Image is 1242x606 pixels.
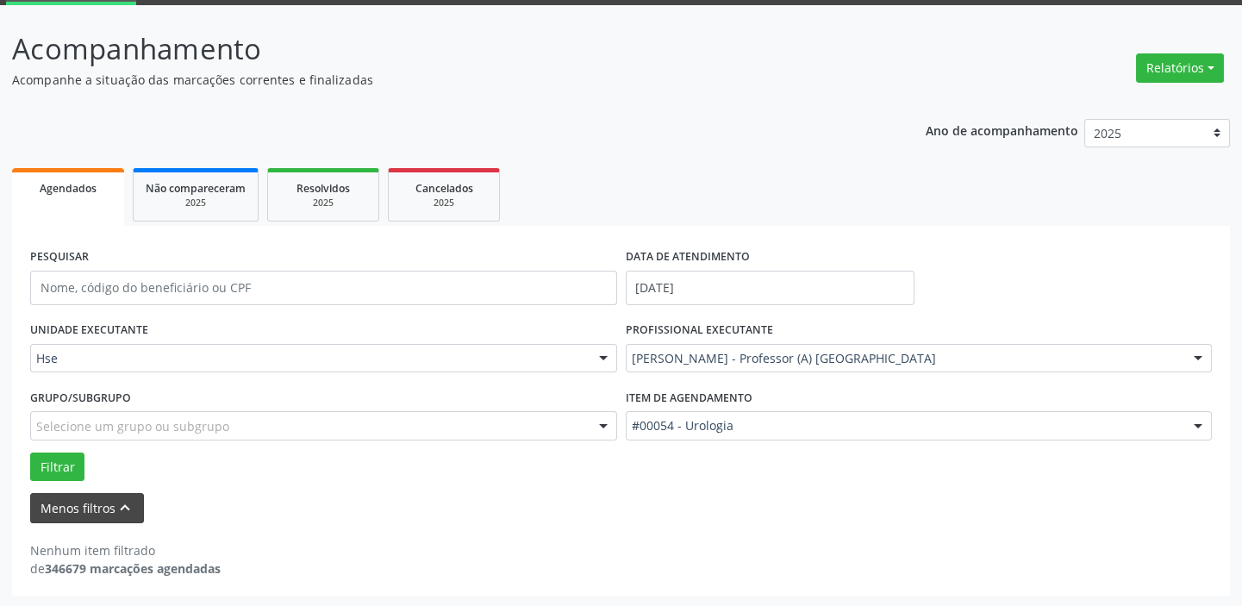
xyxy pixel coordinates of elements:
div: 2025 [280,197,366,209]
div: 2025 [146,197,246,209]
div: Nenhum item filtrado [30,541,221,559]
span: Selecione um grupo ou subgrupo [36,417,229,435]
button: Filtrar [30,453,84,482]
button: Relatórios [1136,53,1224,83]
p: Acompanhe a situação das marcações correntes e finalizadas [12,71,864,89]
span: Agendados [40,181,97,196]
span: Cancelados [415,181,473,196]
button: Menos filtroskeyboard_arrow_up [30,493,144,523]
span: [PERSON_NAME] - Professor (A) [GEOGRAPHIC_DATA] [632,350,1177,367]
span: Hse [36,350,582,367]
span: Não compareceram [146,181,246,196]
p: Acompanhamento [12,28,864,71]
span: #00054 - Urologia [632,417,1177,434]
label: Item de agendamento [626,384,752,411]
label: Grupo/Subgrupo [30,384,131,411]
span: Resolvidos [296,181,350,196]
strong: 346679 marcações agendadas [45,560,221,577]
label: DATA DE ATENDIMENTO [626,244,750,271]
p: Ano de acompanhamento [926,119,1078,141]
input: Nome, código do beneficiário ou CPF [30,271,617,305]
label: PESQUISAR [30,244,89,271]
i: keyboard_arrow_up [115,498,134,517]
label: PROFISSIONAL EXECUTANTE [626,317,773,344]
div: 2025 [401,197,487,209]
input: Selecione um intervalo [626,271,914,305]
div: de [30,559,221,578]
label: UNIDADE EXECUTANTE [30,317,148,344]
